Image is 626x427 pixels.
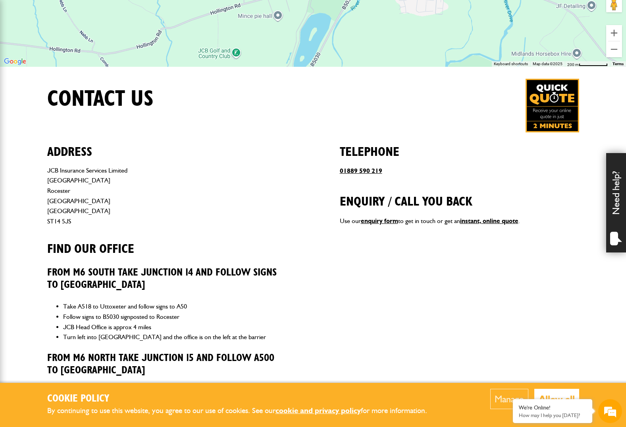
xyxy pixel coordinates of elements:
[10,120,145,138] input: Enter your phone number
[2,56,28,67] a: Open this area in Google Maps (opens a new window)
[47,132,287,159] h2: Address
[519,412,586,418] p: How may I help you today?
[567,62,579,67] span: 200 m
[63,322,287,332] li: JCB Head Office is approx 4 miles
[47,86,154,113] h1: Contact us
[13,44,33,55] img: d_20077148190_company_1631870298795_20077148190
[340,167,382,175] a: 01889 590 219
[47,267,287,291] h3: From M6 South take Junction 14 and follow signs to [GEOGRAPHIC_DATA]
[361,217,398,225] a: enquiry form
[130,4,149,23] div: Minimize live chat window
[340,216,579,226] p: Use our to get in touch or get an .
[494,61,528,67] button: Keyboard shortcuts
[606,25,622,41] button: Zoom in
[606,153,626,252] div: Need help?
[47,352,287,377] h3: From M6 North take Junction 15 and follow A500 to [GEOGRAPHIC_DATA]
[565,61,610,67] button: Map scale: 200 m per 69 pixels
[275,406,361,415] a: cookie and privacy policy
[10,97,145,115] input: Enter your email address
[526,79,579,132] img: Quick Quote
[460,217,518,225] a: instant, online quote
[47,229,287,256] h2: Find our office
[10,144,145,238] textarea: Type your message and hit 'Enter'
[534,389,579,409] button: Allow all
[606,41,622,57] button: Zoom out
[63,301,287,312] li: Take A518 to Uttoxeter and follow signs to A50
[47,165,287,227] address: JCB Insurance Services Limited [GEOGRAPHIC_DATA] Rocester [GEOGRAPHIC_DATA] [GEOGRAPHIC_DATA] ST1...
[63,332,287,342] li: Turn left into [GEOGRAPHIC_DATA] and the office is on the left at the barrier
[490,389,528,409] button: Manage
[2,56,28,67] img: Google
[533,62,562,66] span: Map data ©2025
[613,61,624,66] a: Terms (opens in new tab)
[47,393,440,405] h2: Cookie Policy
[519,404,586,411] div: We're Online!
[47,405,440,417] p: By continuing to use this website, you agree to our use of cookies. See our for more information.
[108,245,144,256] em: Start Chat
[63,312,287,322] li: Follow signs to B5030 signposted to Rocester
[41,45,133,55] div: Chat with us now
[340,132,579,159] h2: Telephone
[10,74,145,91] input: Enter your last name
[526,79,579,132] a: Get your insurance quote in just 2-minutes
[340,182,579,209] h2: Enquiry / call you back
